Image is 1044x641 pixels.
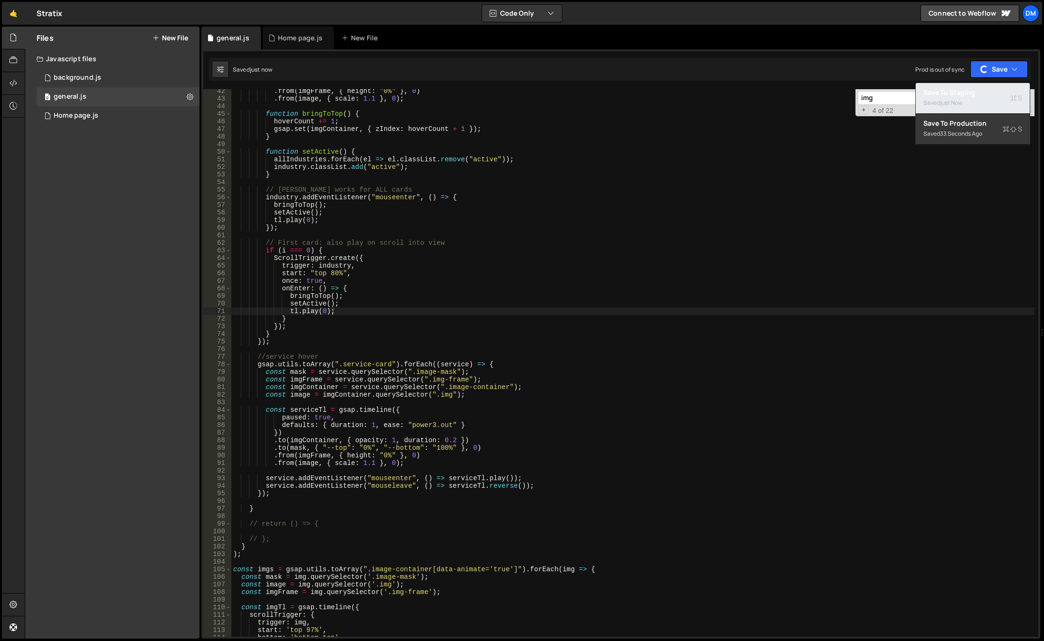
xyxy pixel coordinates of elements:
[37,68,199,87] div: 16575/45066.js
[203,353,231,361] div: 77
[203,535,231,543] div: 101
[203,315,231,323] div: 72
[203,323,231,330] div: 73
[203,619,231,626] div: 112
[54,93,86,101] div: general.js
[203,125,231,133] div: 47
[203,383,231,391] div: 81
[203,406,231,414] div: 84
[203,474,231,482] div: 93
[916,114,1030,145] button: Save to ProductionS Saved33 seconds ago
[203,345,231,353] div: 76
[278,33,323,43] div: Home page.js
[203,437,231,444] div: 88
[45,94,50,102] span: 0
[203,239,231,247] div: 62
[203,338,231,345] div: 75
[970,61,1028,78] button: Save
[37,87,199,106] div: 16575/45802.js
[203,414,231,421] div: 85
[203,163,231,171] div: 52
[2,2,25,25] a: 🤙
[1022,5,1039,22] a: Dm
[1010,93,1022,103] span: S
[203,307,231,315] div: 71
[203,399,231,406] div: 83
[342,33,381,43] div: New File
[923,88,1022,97] div: Save to Staging
[482,5,562,22] button: Code Only
[203,482,231,490] div: 94
[203,216,231,224] div: 59
[915,65,965,74] div: Prod is out of sync
[203,133,231,140] div: 48
[37,8,62,19] div: Stratix
[921,5,1019,22] a: Connect to Webflow
[203,528,231,535] div: 100
[37,33,54,43] h2: Files
[203,452,231,459] div: 90
[203,171,231,178] div: 53
[923,97,1022,109] div: Saved
[203,566,231,573] div: 105
[203,300,231,307] div: 70
[858,91,977,105] input: Search for
[203,368,231,376] div: 79
[203,156,231,163] div: 51
[203,520,231,528] div: 99
[203,194,231,201] div: 56
[203,376,231,383] div: 80
[203,505,231,512] div: 97
[233,65,272,74] div: Saved
[203,224,231,232] div: 60
[203,391,231,399] div: 82
[54,111,98,120] div: Home page.js
[203,611,231,619] div: 111
[203,102,231,110] div: 44
[203,148,231,156] div: 50
[203,178,231,186] div: 54
[203,201,231,209] div: 57
[203,118,231,125] div: 46
[203,262,231,269] div: 65
[203,573,231,581] div: 106
[203,110,231,118] div: 45
[203,497,231,505] div: 96
[923,119,1022,128] div: Save to Production
[203,596,231,604] div: 109
[203,330,231,338] div: 74
[217,33,249,43] div: general.js
[203,429,231,437] div: 87
[203,550,231,558] div: 103
[203,277,231,285] div: 67
[203,209,231,216] div: 58
[203,588,231,596] div: 108
[940,99,962,107] div: just now
[203,87,231,95] div: 42
[203,186,231,194] div: 55
[203,285,231,292] div: 68
[25,49,199,68] div: Javascript files
[250,65,272,74] div: just now
[203,626,231,634] div: 113
[203,292,231,300] div: 69
[203,444,231,452] div: 89
[869,107,897,114] span: 4 of 22
[203,558,231,566] div: 104
[203,512,231,520] div: 98
[203,269,231,277] div: 66
[203,421,231,429] div: 86
[152,34,188,42] button: New File
[203,232,231,239] div: 61
[203,543,231,550] div: 102
[203,361,231,368] div: 78
[203,490,231,497] div: 95
[203,467,231,474] div: 92
[54,74,101,82] div: background.js
[203,581,231,588] div: 107
[1003,124,1022,134] span: S
[916,83,1030,114] button: Save to StagingS Savedjust now
[923,128,1022,139] div: Saved
[203,459,231,467] div: 91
